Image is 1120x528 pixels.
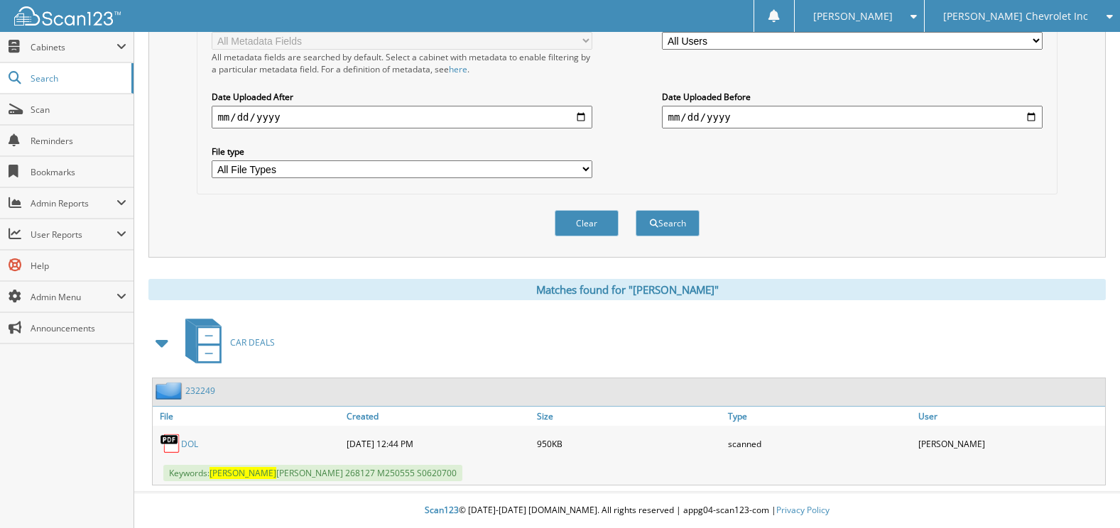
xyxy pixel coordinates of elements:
[555,210,619,236] button: Clear
[943,12,1088,21] span: [PERSON_NAME] Chevrolet Inc
[212,51,592,75] div: All metadata fields are searched by default. Select a cabinet with metadata to enable filtering b...
[724,429,915,458] div: scanned
[163,465,462,481] span: Keywords: [PERSON_NAME] 268127 M250555 S0620700
[210,467,276,479] span: [PERSON_NAME]
[636,210,700,236] button: Search
[14,6,121,26] img: scan123-logo-white.svg
[134,493,1120,528] div: © [DATE]-[DATE] [DOMAIN_NAME]. All rights reserved | appg04-scan123-com |
[212,145,592,158] label: File type
[776,504,830,516] a: Privacy Policy
[31,41,116,53] span: Cabinets
[31,229,116,241] span: User Reports
[148,279,1106,300] div: Matches found for "[PERSON_NAME]"
[153,407,343,426] a: File
[662,106,1042,128] input: end
[31,104,126,116] span: Scan
[31,260,126,272] span: Help
[813,12,893,21] span: [PERSON_NAME]
[1049,460,1120,528] iframe: Chat Widget
[230,336,275,348] span: CAR DEALS
[449,63,467,75] a: here
[31,291,116,303] span: Admin Menu
[533,429,724,458] div: 950KB
[212,106,592,128] input: start
[212,91,592,103] label: Date Uploaded After
[915,407,1105,426] a: User
[160,433,181,454] img: PDF.png
[915,429,1105,458] div: [PERSON_NAME]
[31,72,124,84] span: Search
[177,314,275,370] a: CAR DEALS
[724,407,915,426] a: Type
[185,385,215,397] a: 232249
[343,429,533,458] div: [DATE] 12:44 PM
[343,407,533,426] a: Created
[31,322,126,334] span: Announcements
[662,91,1042,103] label: Date Uploaded Before
[533,407,724,426] a: Size
[181,438,198,450] a: DOL
[31,197,116,209] span: Admin Reports
[425,504,459,516] span: Scan123
[31,166,126,178] span: Bookmarks
[156,382,185,400] img: folder2.png
[31,135,126,147] span: Reminders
